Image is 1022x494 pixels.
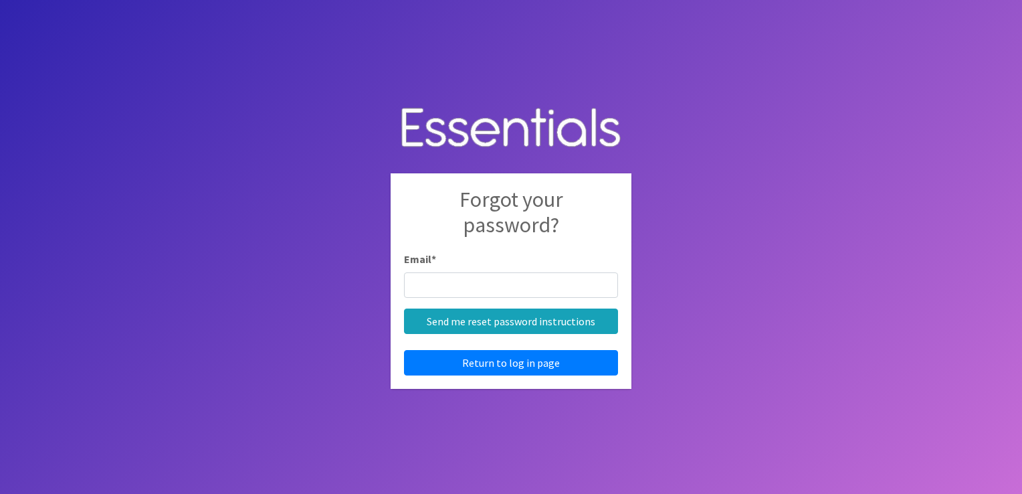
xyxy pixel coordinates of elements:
abbr: required [431,252,436,266]
img: Human Essentials [391,94,631,163]
label: Email [404,251,436,267]
input: Send me reset password instructions [404,309,618,334]
h2: Forgot your password? [404,187,618,252]
a: Return to log in page [404,350,618,376]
